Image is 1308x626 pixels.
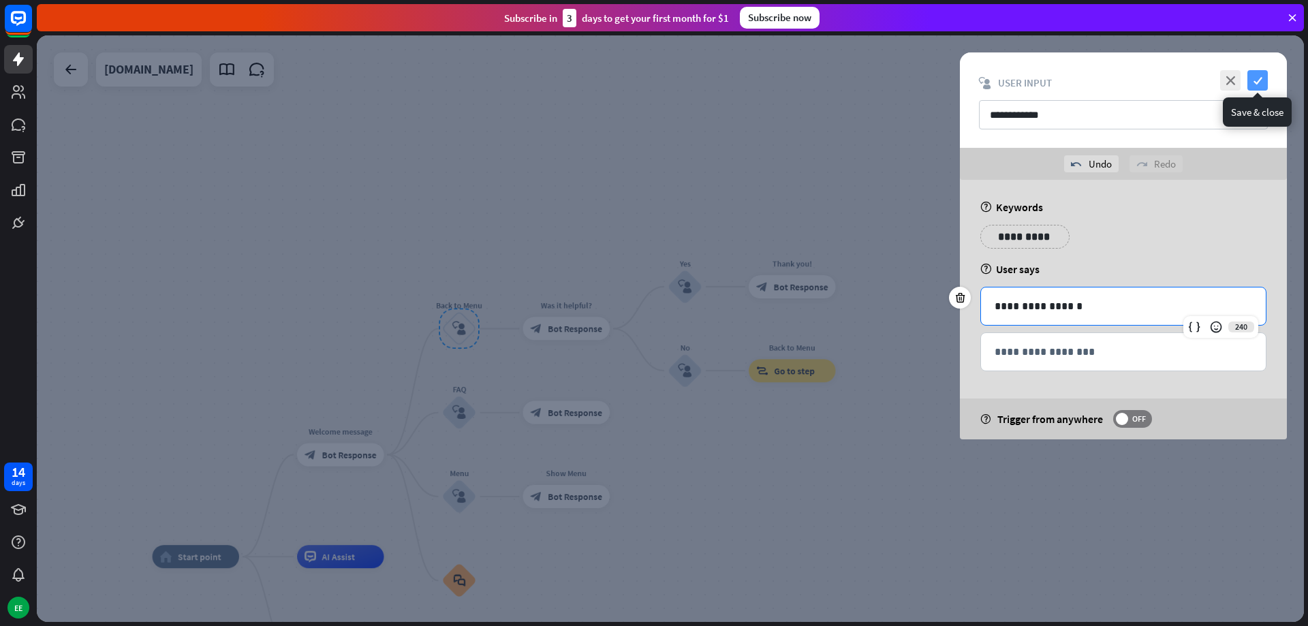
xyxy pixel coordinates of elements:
[1220,70,1241,91] i: close
[997,412,1103,426] span: Trigger from anywhere
[563,9,576,27] div: 3
[1136,159,1147,170] i: redo
[980,202,992,213] i: help
[4,463,33,491] a: 14 days
[998,76,1052,89] span: User Input
[740,7,820,29] div: Subscribe now
[1064,155,1119,172] div: Undo
[1130,155,1183,172] div: Redo
[980,200,1266,214] div: Keywords
[11,5,52,46] button: Open LiveChat chat widget
[1071,159,1082,170] i: undo
[980,262,1266,276] div: User says
[1128,413,1149,424] span: OFF
[12,478,25,488] div: days
[980,264,992,275] i: help
[980,414,991,424] i: help
[979,77,991,89] i: block_user_input
[1247,70,1268,91] i: check
[12,466,25,478] div: 14
[504,9,729,27] div: Subscribe in days to get your first month for $1
[7,597,29,619] div: EE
